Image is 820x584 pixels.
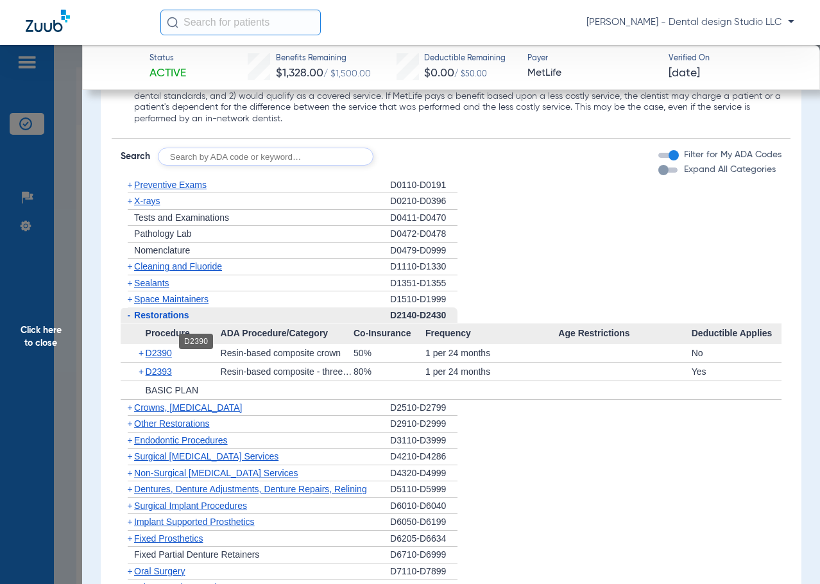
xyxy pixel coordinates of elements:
span: Fixed Partial Denture Retainers [134,549,259,560]
span: + [128,484,133,494]
span: Other Restorations [134,418,210,429]
div: 50% [354,344,425,362]
span: $0.00 [424,67,454,79]
span: D2390 [146,348,172,358]
img: Zuub Logo [26,10,70,32]
div: D1510-D1999 [390,291,457,307]
div: D4320-D4999 [390,465,457,482]
span: + [128,278,133,288]
input: Search for patients [160,10,321,35]
span: Co-Insurance [354,323,425,344]
span: Procedure [121,323,221,344]
span: + [139,344,146,362]
div: D6710-D6999 [390,547,457,563]
span: + [128,435,133,445]
span: X-rays [134,196,160,206]
div: D6050-D6199 [390,514,457,531]
div: D5110-D5999 [390,481,457,498]
span: Deductible Applies [692,323,782,344]
span: ADA Procedure/Category [221,323,354,344]
div: D6205-D6634 [390,531,457,547]
span: MetLife [527,65,658,82]
div: D1351-D1355 [390,275,457,292]
span: - [128,310,131,320]
div: D0210-D0396 [390,193,457,210]
div: D3110-D3999 [390,433,457,449]
span: Surgical Implant Procedures [134,501,247,511]
span: Surgical [MEDICAL_DATA] Services [134,451,278,461]
span: Sealants [134,278,169,288]
span: Crowns, [MEDICAL_DATA] [134,402,242,413]
span: + [128,517,133,527]
span: Space Maintainers [134,294,209,304]
div: D4210-D4286 [390,449,457,465]
div: D0479-D0999 [390,243,457,259]
span: BASIC PLAN [146,385,198,395]
span: Pathology Lab [134,228,192,239]
span: + [128,451,133,461]
div: D1110-D1330 [390,259,457,275]
label: Filter for My ADA Codes [681,148,782,162]
span: Tests and Examinations [134,212,229,223]
span: Fixed Prosthetics [134,533,203,544]
span: Payer [527,53,658,65]
span: + [128,180,133,190]
span: Deductible Remaining [424,53,506,65]
span: Verified On [669,53,799,65]
span: D2393 [146,366,172,377]
span: [PERSON_NAME] - Dental design Studio LLC [586,16,794,29]
span: Preventive Exams [134,180,207,190]
div: No [692,344,782,362]
div: D7110-D7899 [390,563,457,580]
span: $1,328.00 [276,67,323,79]
div: 1 per 24 months [425,363,558,381]
span: Restorations [134,310,189,320]
span: Search [121,150,150,163]
li: If MetLife determines that a less costly service than the covered service performed by a dentist ... [134,69,782,125]
span: Non-Surgical [MEDICAL_DATA] Services [134,468,298,478]
div: D0110-D0191 [390,177,457,194]
div: Resin-based composite - three surfaces [221,363,354,381]
div: Resin-based composite crown [221,344,354,362]
iframe: Chat Widget [756,522,820,584]
span: / $50.00 [454,71,487,78]
div: D2510-D2799 [390,400,457,417]
div: D6010-D6040 [390,498,457,515]
span: Oral Surgery [134,566,185,576]
span: + [128,418,133,429]
span: Cleaning and Fluoride [134,261,222,271]
span: Status [149,53,186,65]
span: + [128,294,133,304]
div: D0472-D0478 [390,226,457,243]
span: + [139,363,146,381]
div: D2910-D2999 [390,416,457,433]
span: + [128,468,133,478]
span: [DATE] [669,65,700,82]
span: + [128,196,133,206]
div: Yes [692,363,782,381]
div: D0411-D0470 [390,210,457,227]
span: Dentures, Denture Adjustments, Denture Repairs, Relining [134,484,367,494]
span: + [128,261,133,271]
span: + [128,402,133,413]
span: Implant Supported Prosthetics [134,517,255,527]
div: 80% [354,363,425,381]
img: Search Icon [167,17,178,28]
span: Benefits Remaining [276,53,371,65]
span: Nomenclature [134,245,190,255]
span: / $1,500.00 [323,69,371,78]
span: Active [149,65,186,82]
div: D2390 [179,334,213,349]
span: Age Restrictions [558,323,691,344]
input: Search by ADA code or keyword… [158,148,373,166]
span: + [128,501,133,511]
div: 1 per 24 months [425,344,558,362]
span: Frequency [425,323,558,344]
span: Endodontic Procedures [134,435,228,445]
div: D2140-D2430 [390,307,457,324]
span: Expand All Categories [684,165,776,174]
span: + [128,533,133,544]
span: + [128,566,133,576]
